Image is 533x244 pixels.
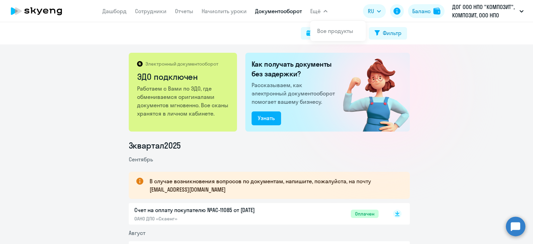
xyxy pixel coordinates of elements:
[129,156,153,163] span: Сентябрь
[252,59,338,79] h2: Как получать документы без задержки?
[310,4,328,18] button: Ещё
[129,229,145,236] span: Август
[134,206,280,214] p: Счет на оплату покупателю №AC-11085 от [DATE]
[317,27,353,34] a: Все продукты
[301,27,365,40] button: Поиск за период
[412,7,431,15] div: Баланс
[433,8,440,15] img: balance
[145,61,218,67] p: Электронный документооборот
[408,4,445,18] button: Балансbalance
[134,206,379,222] a: Счет на оплату покупателю №AC-11085 от [DATE]ОАНО ДПО «Скаенг»Оплачен
[137,84,230,118] p: Работаем с Вами по ЭДО, где обмениваемся оригиналами документов мгновенно. Все сканы хранятся в л...
[129,140,410,151] li: 3 квартал 2025
[258,114,275,122] div: Узнать
[150,177,397,194] p: В случае возникновения вопросов по документам, напишите, пожалуйста, на почту [EMAIL_ADDRESS][DOM...
[137,71,230,82] h2: ЭДО подключен
[383,29,401,37] div: Фильтр
[452,3,517,19] p: ДОГ ООО НПО "КОМПОЗИТ", КОМПОЗИТ, ООО НПО
[102,8,127,15] a: Дашборд
[175,8,193,15] a: Отчеты
[255,8,302,15] a: Документооборот
[363,4,386,18] button: RU
[369,27,407,40] button: Фильтр
[135,8,167,15] a: Сотрудники
[310,7,321,15] span: Ещё
[351,210,379,218] span: Оплачен
[202,8,247,15] a: Начислить уроки
[252,111,281,125] button: Узнать
[134,216,280,222] p: ОАНО ДПО «Скаенг»
[252,81,338,106] p: Рассказываем, как электронный документооборот помогает вашему бизнесу.
[368,7,374,15] span: RU
[449,3,527,19] button: ДОГ ООО НПО "КОМПОЗИТ", КОМПОЗИТ, ООО НПО
[332,53,410,132] img: connected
